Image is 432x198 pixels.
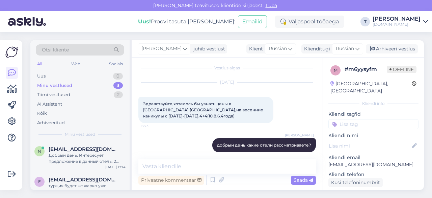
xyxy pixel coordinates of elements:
[49,146,119,152] span: Natalja@orlov.ee
[38,179,41,184] span: E
[285,133,314,138] span: [PERSON_NAME]
[65,131,95,137] span: Minu vestlused
[360,17,370,26] div: T
[328,101,418,107] div: Kliendi info
[336,45,354,52] span: Russian
[37,73,46,80] div: Uus
[105,164,126,170] div: [DATE] 17:14
[329,142,411,150] input: Lisa nimi
[140,124,166,129] span: 13:23
[373,22,421,27] div: [DOMAIN_NAME]
[345,65,387,73] div: # m6yysyfm
[275,16,344,28] div: Väljaspool tööaega
[328,132,418,139] p: Kliendi nimi
[387,66,416,73] span: Offline
[49,183,126,189] div: турция будет не жарко уже
[38,149,41,154] span: N
[37,82,72,89] div: Minu vestlused
[138,18,235,26] div: Proovi tasuta [PERSON_NAME]:
[301,45,330,52] div: Klienditugi
[328,171,418,178] p: Kliendi telefon
[328,154,418,161] p: Kliendi email
[217,142,311,148] span: добрый день какие отели рассматриваете?
[37,119,65,126] div: Arhiveeritud
[114,91,123,98] div: 2
[113,82,123,89] div: 3
[373,16,428,27] a: [PERSON_NAME][DOMAIN_NAME]
[113,73,123,80] div: 0
[289,153,314,158] span: 13:23
[334,68,337,73] span: m
[141,45,182,52] span: [PERSON_NAME]
[36,60,44,68] div: All
[5,46,18,59] img: Askly Logo
[70,60,82,68] div: Web
[37,101,62,108] div: AI Assistent
[108,60,124,68] div: Socials
[328,161,418,168] p: [EMAIL_ADDRESS][DOMAIN_NAME]
[373,16,421,22] div: [PERSON_NAME]
[138,79,316,85] div: [DATE]
[37,91,70,98] div: Tiimi vestlused
[42,46,69,53] span: Otsi kliente
[143,101,264,118] span: Здравствуйте,хотелось бы узнать цены в [GEOGRAPHIC_DATA],[GEOGRAPHIC_DATA],на весенние каникулы с...
[246,45,263,52] div: Klient
[366,44,418,53] div: Arhiveeri vestlus
[191,45,225,52] div: juhib vestlust
[138,176,204,185] div: Privaatne kommentaar
[328,178,383,187] div: Küsi telefoninumbrit
[138,18,151,25] b: Uus!
[328,119,418,129] input: Lisa tag
[49,152,126,164] div: Добрый день. Интересует предложение в данный отель. 2 взрослых и ребенок 17 лет. С 06.10.примерно...
[330,80,412,94] div: [GEOGRAPHIC_DATA], [GEOGRAPHIC_DATA]
[328,111,418,118] p: Kliendi tag'id
[49,177,119,183] span: EvgeniyaEseniya2018@gmail.com
[37,110,47,117] div: Kõik
[138,65,316,71] div: Vestlus algas
[269,45,287,52] span: Russian
[294,177,313,183] span: Saada
[264,2,279,8] span: Luba
[105,189,126,194] div: [DATE] 20:18
[238,15,267,28] button: Emailid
